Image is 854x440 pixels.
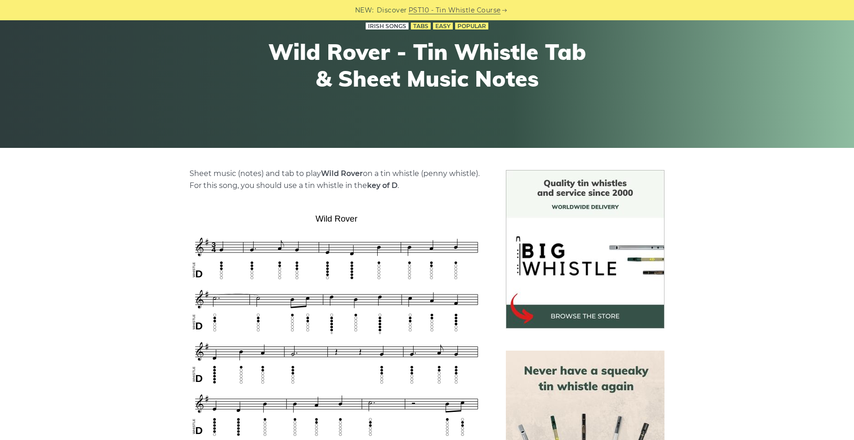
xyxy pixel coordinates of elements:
span: NEW: [355,5,374,16]
img: BigWhistle Tin Whistle Store [506,170,664,329]
h1: Wild Rover - Tin Whistle Tab & Sheet Music Notes [257,39,597,92]
a: Irish Songs [366,23,409,30]
strong: Wild Rover [321,169,363,178]
p: Sheet music (notes) and tab to play on a tin whistle (penny whistle). For this song, you should u... [190,168,484,192]
a: Tabs [411,23,431,30]
a: Easy [433,23,453,30]
strong: key of D [367,181,397,190]
span: Discover [377,5,407,16]
a: PST10 - Tin Whistle Course [409,5,501,16]
a: Popular [455,23,488,30]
